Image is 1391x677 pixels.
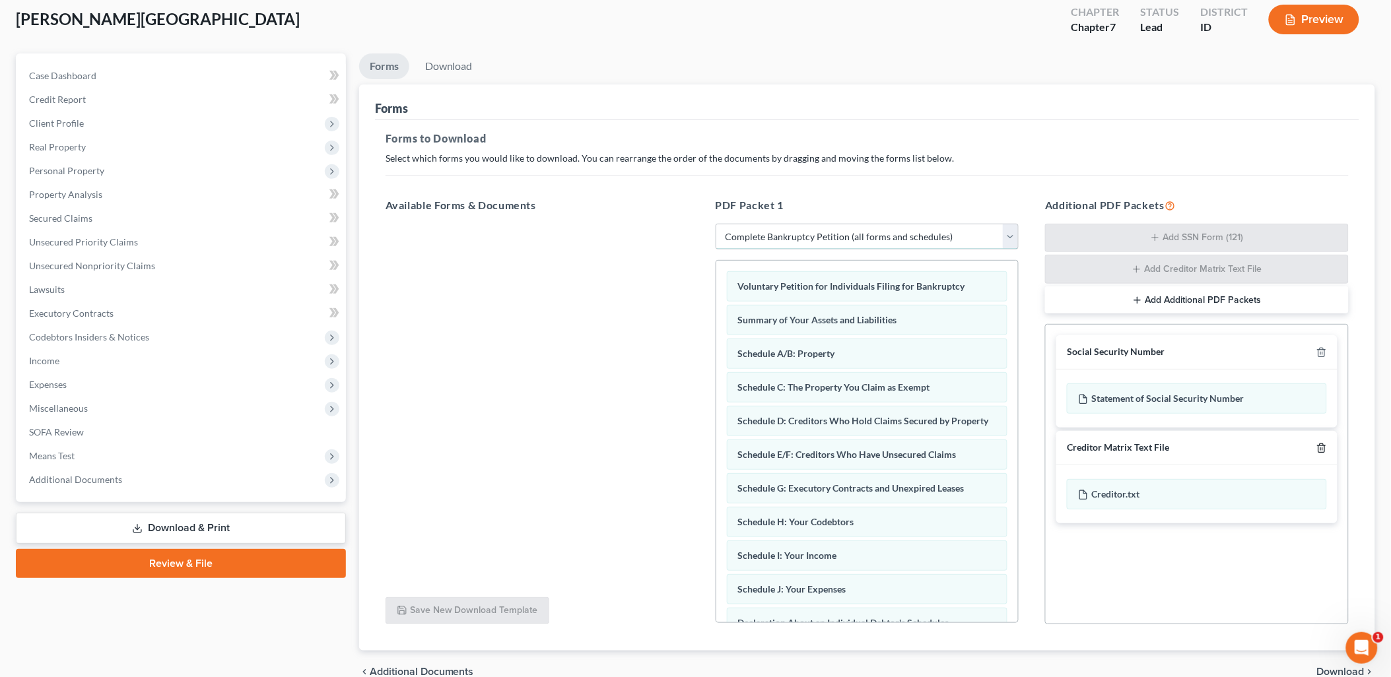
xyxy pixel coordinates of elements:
span: Codebtors Insiders & Notices [29,331,149,342]
span: [PERSON_NAME][GEOGRAPHIC_DATA] [16,9,300,28]
a: SOFA Review [18,420,346,444]
div: Status [1140,5,1179,20]
span: Schedule H: Your Codebtors [738,516,854,527]
div: Creditor.txt [1067,479,1327,509]
a: Secured Claims [18,207,346,230]
span: Executory Contracts [29,307,114,319]
div: District [1200,5,1248,20]
div: Chapter [1071,20,1119,35]
span: Additional Documents [370,666,474,677]
span: Schedule A/B: Property [738,348,835,359]
h5: Additional PDF Packets [1045,197,1349,213]
span: SOFA Review [29,426,84,437]
span: Personal Property [29,165,104,176]
div: ID [1200,20,1248,35]
a: Lawsuits [18,278,346,302]
span: Voluntary Petition for Individuals Filing for Bankruptcy [738,280,965,292]
span: Lawsuits [29,284,65,295]
a: Executory Contracts [18,302,346,325]
span: 1 [1373,632,1384,643]
button: Download chevron_right [1317,666,1375,677]
div: Lead [1140,20,1179,35]
span: Property Analysis [29,189,102,200]
a: Forms [359,53,409,79]
span: Summary of Your Assets and Liabilities [738,314,897,325]
i: chevron_right [1365,666,1375,677]
a: chevron_left Additional Documents [359,666,474,677]
a: Credit Report [18,88,346,112]
span: Schedule I: Your Income [738,550,837,561]
div: Social Security Number [1067,346,1165,358]
span: Schedule C: The Property You Claim as Exempt [738,381,930,393]
i: chevron_left [359,666,370,677]
span: Case Dashboard [29,70,96,81]
a: Review & File [16,549,346,578]
span: Schedule G: Executory Contracts and Unexpired Leases [738,482,965,494]
button: Add SSN Form (121) [1045,224,1349,253]
span: Credit Report [29,94,86,105]
h5: PDF Packet 1 [716,197,1019,213]
span: Secured Claims [29,212,92,224]
span: 7 [1110,20,1116,33]
span: Client Profile [29,117,84,129]
a: Download & Print [16,513,346,544]
a: Download [415,53,483,79]
button: Add Additional PDF Packets [1045,286,1349,314]
span: Unsecured Nonpriority Claims [29,260,155,271]
h5: Available Forms & Documents [386,197,689,213]
iframe: Intercom live chat [1346,632,1378,664]
span: Expenses [29,379,67,390]
p: Select which forms you would like to download. You can rearrange the order of the documents by dr... [386,152,1349,165]
span: Income [29,355,59,366]
span: Means Test [29,450,75,461]
span: Schedule D: Creditors Who Hold Claims Secured by Property [738,415,989,426]
span: Schedule J: Your Expenses [738,583,846,595]
a: Unsecured Nonpriority Claims [18,254,346,278]
a: Unsecured Priority Claims [18,230,346,254]
div: Forms [375,100,408,116]
div: Chapter [1071,5,1119,20]
button: Preview [1269,5,1359,34]
span: Additional Documents [29,474,122,485]
a: Case Dashboard [18,64,346,88]
div: Creditor Matrix Text File [1067,441,1169,454]
span: Miscellaneous [29,403,88,414]
a: Property Analysis [18,183,346,207]
span: Declaration About an Individual Debtor's Schedules [738,617,949,628]
span: Unsecured Priority Claims [29,236,138,247]
h5: Forms to Download [386,131,1349,146]
button: Add Creditor Matrix Text File [1045,255,1349,284]
span: Schedule E/F: Creditors Who Have Unsecured Claims [738,449,957,460]
span: Real Property [29,141,86,152]
button: Save New Download Template [386,597,549,625]
div: Statement of Social Security Number [1067,383,1327,414]
span: Download [1317,666,1365,677]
